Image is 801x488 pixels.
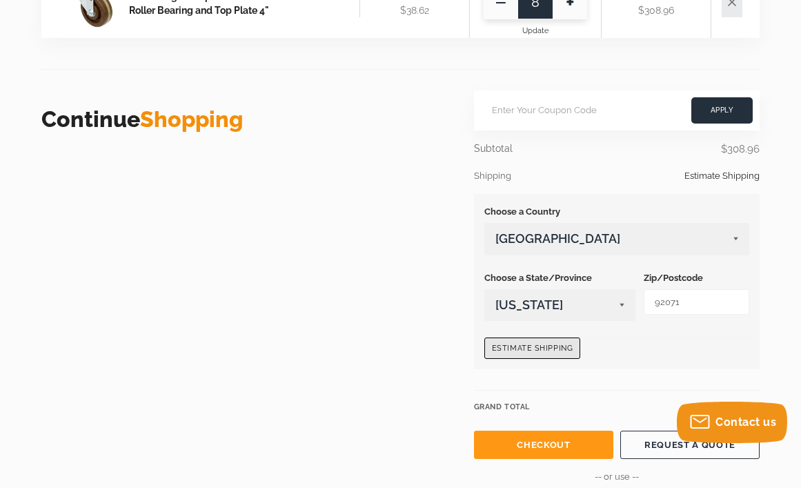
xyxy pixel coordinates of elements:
[484,204,749,219] span: Choose a Country
[620,431,760,459] a: REQUEST A QUOTE
[484,338,580,359] button: Estimate Shipping
[677,402,787,443] button: Contact us
[715,416,776,429] span: Contact us
[644,271,749,286] span: Zip/Postcode
[474,401,662,413] div: Grand Total
[474,431,613,459] a: Checkout
[484,271,635,286] span: Choose a State/Province
[41,106,243,132] a: ContinueShopping
[474,141,662,157] div: Subtotal
[400,5,429,16] span: $38.62
[644,289,749,315] input: Zip/Postcode
[474,469,760,485] p: -- or use --
[140,106,243,132] span: Shopping
[721,143,760,155] span: $308.96
[638,5,674,16] span: $308.96
[474,168,760,380] div: Shipping
[522,26,548,35] span: Update
[684,168,760,184] span: Estimate Shipping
